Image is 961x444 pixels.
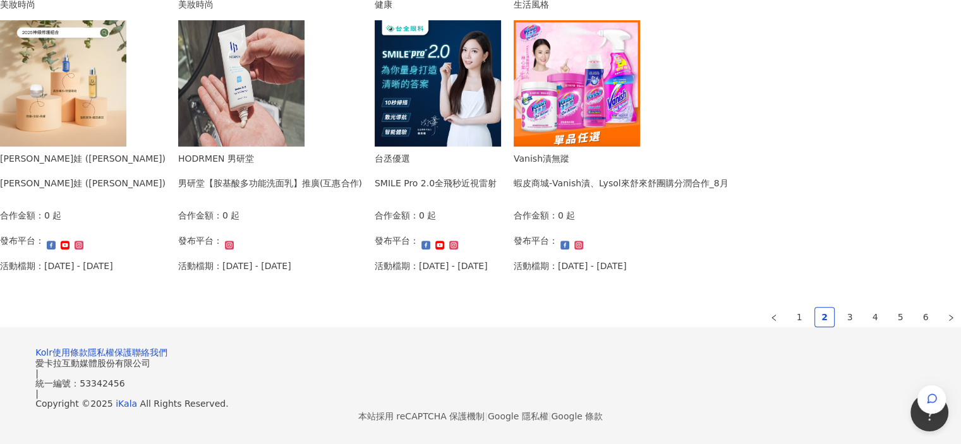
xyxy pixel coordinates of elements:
a: 6 [916,308,935,327]
a: 隱私權保護 [88,347,132,357]
li: 6 [916,307,936,327]
a: 1 [790,308,809,327]
p: 0 起 [419,208,436,222]
li: Next Page [941,307,961,327]
a: Kolr [35,347,52,357]
img: 胺基酸多功能洗面乳 [178,20,305,147]
li: 2 [814,307,835,327]
li: 3 [840,307,860,327]
a: 2 [815,308,834,327]
p: 發布平台： [514,234,558,248]
div: Vanish漬無蹤 [514,152,728,165]
span: | [548,411,552,421]
iframe: Help Scout Beacon - Open [910,393,948,431]
li: Previous Page [764,307,784,327]
li: 1 [789,307,809,327]
div: 台丞優選 [375,152,497,165]
span: right [947,314,955,321]
p: 0 起 [558,208,575,222]
p: 合作金額： [514,208,558,222]
p: 合作金額： [178,208,222,222]
button: right [941,307,961,327]
div: HODRMEN 男研堂 [178,152,362,165]
span: left [770,314,778,321]
p: 0 起 [44,208,61,222]
a: 聯絡我們 [132,347,167,357]
p: 活動檔期：[DATE] - [DATE] [178,259,291,273]
a: Google 條款 [551,411,603,421]
div: SMILE Pro 2.0全飛秒近視雷射 [375,176,497,190]
p: 活動檔期：[DATE] - [DATE] [514,259,627,273]
p: 發布平台： [375,234,419,248]
p: 活動檔期：[DATE] - [DATE] [375,259,488,273]
img: SMILE Pro 2.0全飛秒近視雷射 [375,20,501,147]
span: | [35,388,39,399]
a: 使用條款 [52,347,88,357]
span: | [35,368,39,378]
li: 4 [865,307,885,327]
span: | [485,411,488,421]
a: iKala [116,399,137,409]
div: 愛卡拉互動媒體股份有限公司 [35,358,926,368]
a: 5 [891,308,910,327]
div: Copyright © 2025 All Rights Reserved. [35,399,926,409]
li: 5 [890,307,910,327]
button: left [764,307,784,327]
div: 男研堂【胺基酸多功能洗面乳】推廣(互惠合作) [178,176,362,190]
a: Google 隱私權 [488,411,548,421]
img: 漬無蹤、來舒全系列商品 [514,20,640,147]
p: 0 起 [222,208,239,222]
p: 合作金額： [375,208,419,222]
p: 發布平台： [178,234,222,248]
span: 本站採用 reCAPTCHA 保護機制 [358,409,603,424]
a: 4 [866,308,885,327]
div: 蝦皮商城-Vanish漬、Lysol來舒來舒團購分潤合作_8月 [514,176,728,190]
div: 統一編號：53342456 [35,378,926,388]
a: 3 [840,308,859,327]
